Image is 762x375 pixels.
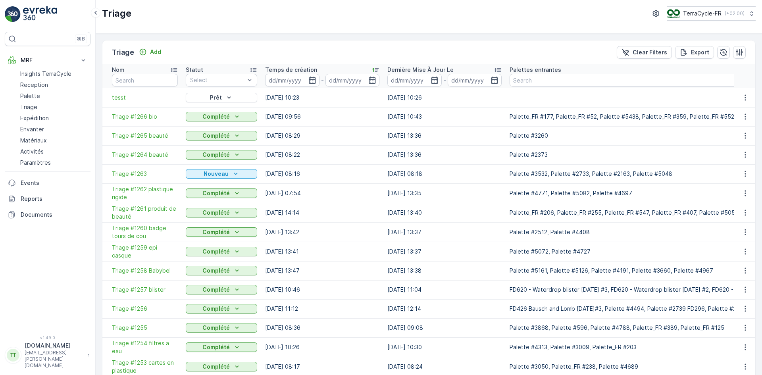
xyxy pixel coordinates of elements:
a: Events [5,175,90,191]
a: Triage #1258 Babybel [112,267,178,275]
button: TT[DOMAIN_NAME][EMAIL_ADDRESS][PERSON_NAME][DOMAIN_NAME] [5,342,90,369]
button: Complété [186,285,257,294]
p: Documents [21,211,87,219]
p: Complété [202,267,230,275]
td: [DATE] 12:14 [383,299,506,318]
input: dd/mm/yyyy [448,74,502,87]
button: Export [675,46,714,59]
p: Complété [202,209,230,217]
p: Statut [186,66,203,74]
button: Complété [186,342,257,352]
a: Reception [17,79,90,90]
img: TC_H152nZO.png [667,9,680,18]
a: Triage #1266 bio [112,113,178,121]
a: tesst [112,94,178,102]
p: Palette [20,92,40,100]
span: v 1.49.0 [5,335,90,340]
p: Expédition [20,114,49,122]
button: Complété [186,323,257,333]
button: Complété [186,304,257,313]
p: Dernière Mise À Jour Le [387,66,454,74]
p: Add [150,48,161,56]
button: Complété [186,266,257,275]
p: Clear Filters [633,48,667,56]
p: Matériaux [20,137,47,144]
p: Complété [202,343,230,351]
p: Paramètres [20,159,51,167]
a: Insights TerraCycle [17,68,90,79]
p: Complété [202,132,230,140]
p: ( +02:00 ) [725,10,745,17]
p: Insights TerraCycle [20,70,71,78]
a: Reports [5,191,90,207]
a: Triage #1262 plastique rigide [112,185,178,201]
p: Complété [202,151,230,159]
p: ⌘B [77,36,85,42]
p: MRF [21,56,75,64]
td: [DATE] 09:08 [383,318,506,337]
p: Complété [202,228,230,236]
span: Triage #1256 [112,305,178,313]
td: [DATE] 08:36 [261,318,383,337]
td: [DATE] 10:46 [261,280,383,299]
a: Expédition [17,113,90,124]
button: Complété [186,112,257,121]
p: Triage [20,103,37,111]
p: Prêt [210,94,222,102]
td: [DATE] 10:26 [261,337,383,357]
p: Triage [112,47,134,58]
button: Complété [186,227,257,237]
p: Palettes entrantes [510,66,561,74]
p: Complété [202,363,230,371]
td: [DATE] 08:22 [261,145,383,164]
a: Triage #1264 beauté [112,151,178,159]
p: Triage [102,7,131,20]
td: [DATE] 10:23 [261,88,383,107]
input: dd/mm/yyyy [325,74,380,87]
a: Palette [17,90,90,102]
p: Complété [202,113,230,121]
button: Complété [186,188,257,198]
p: Events [21,179,87,187]
p: Complété [202,305,230,313]
p: - [443,75,446,85]
a: Triage #1260 badge tours de cou [112,224,178,240]
td: [DATE] 11:12 [261,299,383,318]
a: Triage #1259 epi casque [112,244,178,260]
img: logo [5,6,21,22]
a: Triage #1254 filtres a eau [112,339,178,355]
a: Activités [17,146,90,157]
p: [EMAIL_ADDRESS][PERSON_NAME][DOMAIN_NAME] [25,350,83,369]
a: Triage #1255 [112,324,178,332]
input: Search [112,74,178,87]
p: TerraCycle-FR [683,10,722,17]
span: Triage #1257 blister [112,286,178,294]
td: [DATE] 13:37 [383,242,506,261]
input: dd/mm/yyyy [265,74,319,87]
a: Triage #1265 beauté [112,132,178,140]
td: [DATE] 13:41 [261,242,383,261]
button: Complété [186,150,257,160]
a: Documents [5,207,90,223]
td: [DATE] 11:04 [383,280,506,299]
td: [DATE] 07:54 [261,183,383,203]
td: [DATE] 08:29 [261,126,383,145]
img: logo_light-DOdMpM7g.png [23,6,57,22]
p: Complété [202,189,230,197]
button: Complété [186,131,257,140]
a: Paramètres [17,157,90,168]
td: [DATE] 13:36 [383,145,506,164]
span: Triage #1253 cartes en plastique [112,359,178,375]
td: [DATE] 13:40 [383,203,506,222]
button: MRF [5,52,90,68]
a: Triage #1263 [112,170,178,178]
